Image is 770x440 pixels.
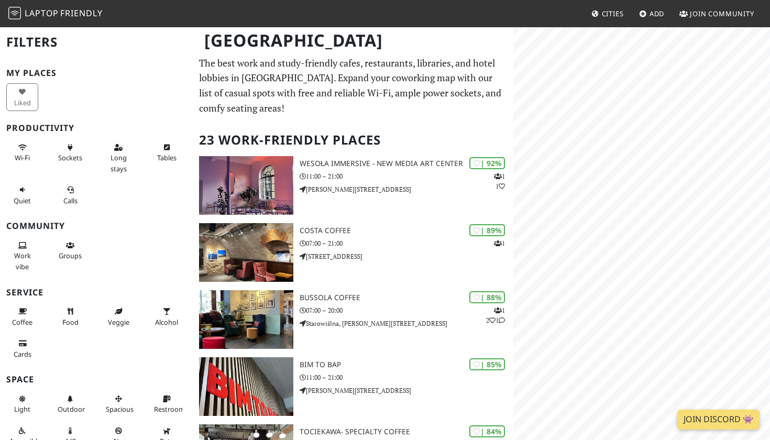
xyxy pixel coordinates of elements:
div: | 89% [469,224,505,236]
h3: Community [6,221,186,231]
button: Light [6,390,38,418]
p: 11:00 – 21:00 [300,171,513,181]
button: Coffee [6,303,38,331]
div: | 88% [469,291,505,303]
span: Credit cards [14,349,31,359]
button: Spacious [103,390,135,418]
span: Restroom [154,404,185,414]
a: LaptopFriendly LaptopFriendly [8,5,103,23]
button: Wi-Fi [6,139,38,167]
a: BIM TO BAP | 85% BIM TO BAP 11:00 – 21:00 [PERSON_NAME][STREET_ADDRESS] [193,357,514,416]
img: Costa Coffee [199,223,293,282]
span: Alcohol [155,317,178,327]
span: Video/audio calls [63,196,78,205]
a: Cities [587,4,628,23]
span: Power sockets [58,153,82,162]
button: Cards [6,335,38,362]
h2: 23 Work-Friendly Places [199,124,508,156]
img: Wesoła Immersive - New Media Art Center [199,156,293,215]
span: Food [62,317,79,327]
span: Long stays [111,153,127,173]
a: Costa Coffee | 89% 1 Costa Coffee 07:00 – 21:00 [STREET_ADDRESS] [193,223,514,282]
h3: Tociekawa- Specialty Coffee [300,427,513,436]
p: Starowiślna, [PERSON_NAME][STREET_ADDRESS] [300,318,513,328]
a: Add [635,4,669,23]
h3: Costa Coffee [300,226,513,235]
div: | 84% [469,425,505,437]
h1: [GEOGRAPHIC_DATA] [196,26,512,55]
span: Laptop [25,7,59,19]
button: Calls [54,181,86,209]
span: Work-friendly tables [157,153,177,162]
p: 1 2 1 [486,305,505,325]
button: Restroom [151,390,183,418]
a: Bussola Coffee | 88% 121 Bussola Coffee 07:00 – 20:00 Starowiślna, [PERSON_NAME][STREET_ADDRESS] [193,290,514,349]
span: Natural light [14,404,30,414]
span: Friendly [60,7,102,19]
a: Wesoła Immersive - New Media Art Center | 92% 11 Wesoła Immersive - New Media Art Center 11:00 – ... [193,156,514,215]
a: Join Discord 👾 [677,410,760,430]
h3: Service [6,288,186,298]
span: Veggie [108,317,129,327]
span: Stable Wi-Fi [15,153,30,162]
button: Groups [54,237,86,265]
button: Long stays [103,139,135,177]
span: Coffee [12,317,32,327]
h3: My Places [6,68,186,78]
img: BIM TO BAP [199,357,293,416]
h3: Bussola Coffee [300,293,513,302]
button: Quiet [6,181,38,209]
span: Cities [602,9,624,18]
button: Food [54,303,86,331]
h3: Space [6,375,186,384]
h3: Wesoła Immersive - New Media Art Center [300,159,513,168]
p: 1 1 [494,171,505,191]
div: | 92% [469,157,505,169]
span: Join Community [690,9,754,18]
p: [PERSON_NAME][STREET_ADDRESS] [300,184,513,194]
button: Tables [151,139,183,167]
h3: BIM TO BAP [300,360,513,369]
span: Add [650,9,665,18]
p: 1 [494,238,505,248]
div: | 85% [469,358,505,370]
span: Spacious [106,404,134,414]
button: Veggie [103,303,135,331]
p: [PERSON_NAME][STREET_ADDRESS] [300,386,513,395]
span: Outdoor area [58,404,85,414]
span: Quiet [14,196,31,205]
span: Group tables [59,251,82,260]
button: Sockets [54,139,86,167]
img: LaptopFriendly [8,7,21,19]
p: The best work and study-friendly cafes, restaurants, libraries, and hotel lobbies in [GEOGRAPHIC_... [199,56,508,116]
button: Alcohol [151,303,183,331]
h2: Filters [6,26,186,58]
a: Join Community [675,4,758,23]
span: People working [14,251,31,271]
img: Bussola Coffee [199,290,293,349]
p: 07:00 – 21:00 [300,238,513,248]
h3: Productivity [6,123,186,133]
p: [STREET_ADDRESS] [300,251,513,261]
button: Outdoor [54,390,86,418]
button: Work vibe [6,237,38,275]
p: 07:00 – 20:00 [300,305,513,315]
p: 11:00 – 21:00 [300,372,513,382]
